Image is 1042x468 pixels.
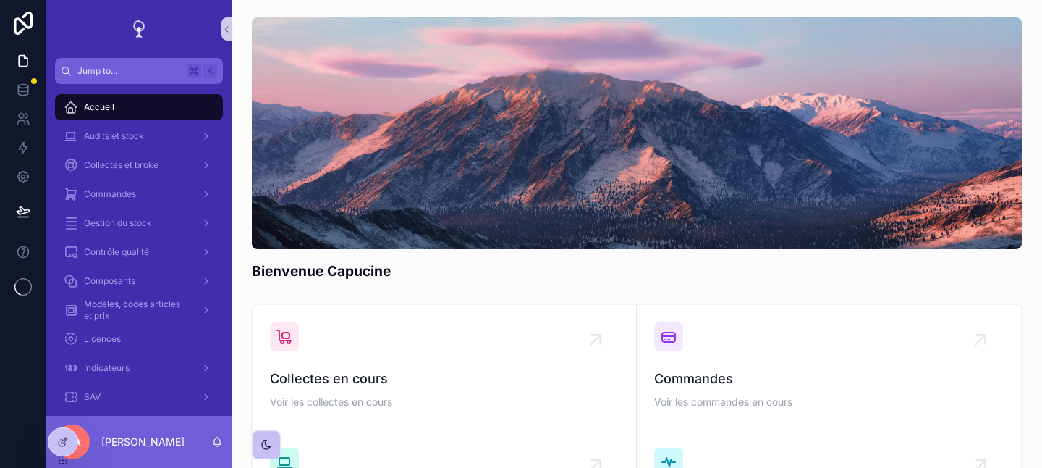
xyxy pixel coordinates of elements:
[84,275,135,287] span: Composants
[253,305,637,430] a: Collectes en coursVoir les collectes en cours
[84,391,101,403] span: SAV
[252,261,391,281] h1: Bienvenue Capucine
[55,210,223,236] a: Gestion du stock
[204,65,216,77] span: K
[654,395,1004,409] span: Voir les commandes en cours
[55,94,223,120] a: Accueil
[84,333,121,345] span: Licences
[55,181,223,207] a: Commandes
[84,130,144,142] span: Audits et stock
[84,246,149,258] span: Contrôle qualité
[55,239,223,265] a: Contrôle qualité
[55,152,223,178] a: Collectes et broke
[46,84,232,416] div: scrollable content
[84,188,136,200] span: Commandes
[55,58,223,84] button: Jump to...K
[55,268,223,294] a: Composants
[84,217,152,229] span: Gestion du stock
[84,159,158,171] span: Collectes et broke
[101,435,185,449] p: [PERSON_NAME]
[654,369,1004,389] span: Commandes
[127,17,151,41] img: App logo
[55,326,223,352] a: Licences
[55,123,223,149] a: Audits et stock
[55,384,223,410] a: SAV
[84,101,114,113] span: Accueil
[84,362,130,374] span: Indicateurs
[55,297,223,323] a: Modèles, codes articles et prix
[270,395,619,409] span: Voir les collectes en cours
[84,298,190,322] span: Modèles, codes articles et prix
[55,355,223,381] a: Indicateurs
[77,65,181,77] span: Jump to...
[637,305,1021,430] a: CommandesVoir les commandes en cours
[270,369,619,389] span: Collectes en cours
